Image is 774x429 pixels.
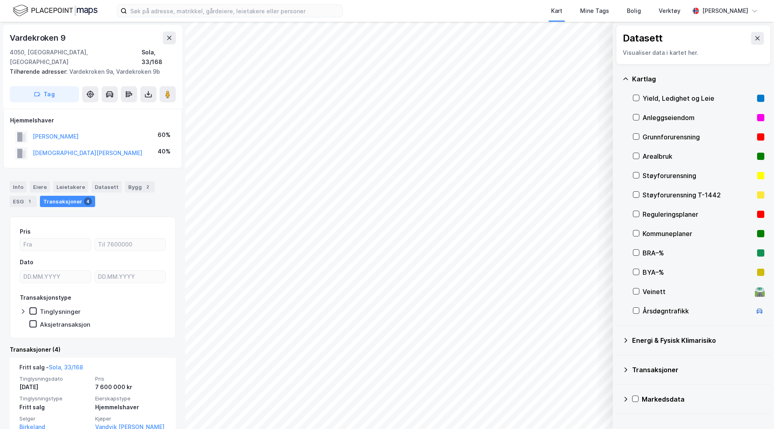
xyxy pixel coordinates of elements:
span: Kjøper [95,415,166,422]
div: Reguleringsplaner [643,209,754,219]
div: Grunnforurensning [643,132,754,142]
div: Bolig [627,6,641,16]
div: Veinett [643,287,751,296]
div: Fritt salg [19,402,90,412]
div: 7 600 000 kr [95,382,166,392]
input: Fra [20,238,91,251]
div: Aksjetransaksjon [40,321,90,328]
div: BYA–% [643,267,754,277]
div: Kart [551,6,562,16]
img: logo.f888ab2527a4732fd821a326f86c7f29.svg [13,4,98,18]
div: Markedsdata [642,394,764,404]
div: [PERSON_NAME] [702,6,748,16]
a: Sola, 33/168 [49,364,83,371]
span: Eierskapstype [95,395,166,402]
div: Hjemmelshaver [95,402,166,412]
div: 4050, [GEOGRAPHIC_DATA], [GEOGRAPHIC_DATA] [10,48,141,67]
div: Kommuneplaner [643,229,754,238]
div: Datasett [623,32,663,45]
div: 2 [144,183,152,191]
div: Kartlag [632,74,764,84]
div: Bygg [125,181,155,193]
button: Tag [10,86,79,102]
div: Hjemmelshaver [10,116,175,125]
div: 🛣️ [754,286,765,297]
div: Leietakere [53,181,88,193]
span: Pris [95,375,166,382]
div: 60% [158,130,171,140]
div: Info [10,181,27,193]
div: Datasett [92,181,122,193]
div: Kontrollprogram for chat [734,390,774,429]
div: BRA–% [643,248,754,258]
div: Eiere [30,181,50,193]
input: Søk på adresse, matrikkel, gårdeiere, leietakere eller personer [127,5,342,17]
div: Energi & Fysisk Klimarisiko [632,336,764,345]
div: ESG [10,196,37,207]
div: Verktøy [659,6,680,16]
input: Til 7600000 [95,238,165,251]
div: Årsdøgntrafikk [643,306,751,316]
span: Tinglysningsdato [19,375,90,382]
span: Selger [19,415,90,422]
div: Vardekroken 9a, Vardekroken 9b [10,67,169,77]
div: Transaksjonstype [20,293,71,303]
div: Tinglysninger [40,308,81,315]
div: 4 [84,197,92,205]
div: Transaksjoner [632,365,764,375]
div: Transaksjoner [40,196,95,207]
div: Arealbruk [643,151,754,161]
div: 1 [25,197,33,205]
div: Anleggseiendom [643,113,754,122]
div: Mine Tags [580,6,609,16]
div: Dato [20,257,33,267]
div: Sola, 33/168 [141,48,176,67]
div: 40% [158,147,171,156]
span: Tilhørende adresser: [10,68,69,75]
div: Støyforurensning [643,171,754,180]
div: Yield, Ledighet og Leie [643,93,754,103]
input: DD.MM.YYYY [95,271,165,283]
span: Tinglysningstype [19,395,90,402]
div: Støyforurensning T-1442 [643,190,754,200]
input: DD.MM.YYYY [20,271,91,283]
div: Vardekroken 9 [10,31,67,44]
div: Transaksjoner (4) [10,345,176,354]
div: Fritt salg - [19,363,83,375]
div: [DATE] [19,382,90,392]
iframe: Chat Widget [734,390,774,429]
div: Pris [20,227,31,236]
div: Visualiser data i kartet her. [623,48,764,58]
